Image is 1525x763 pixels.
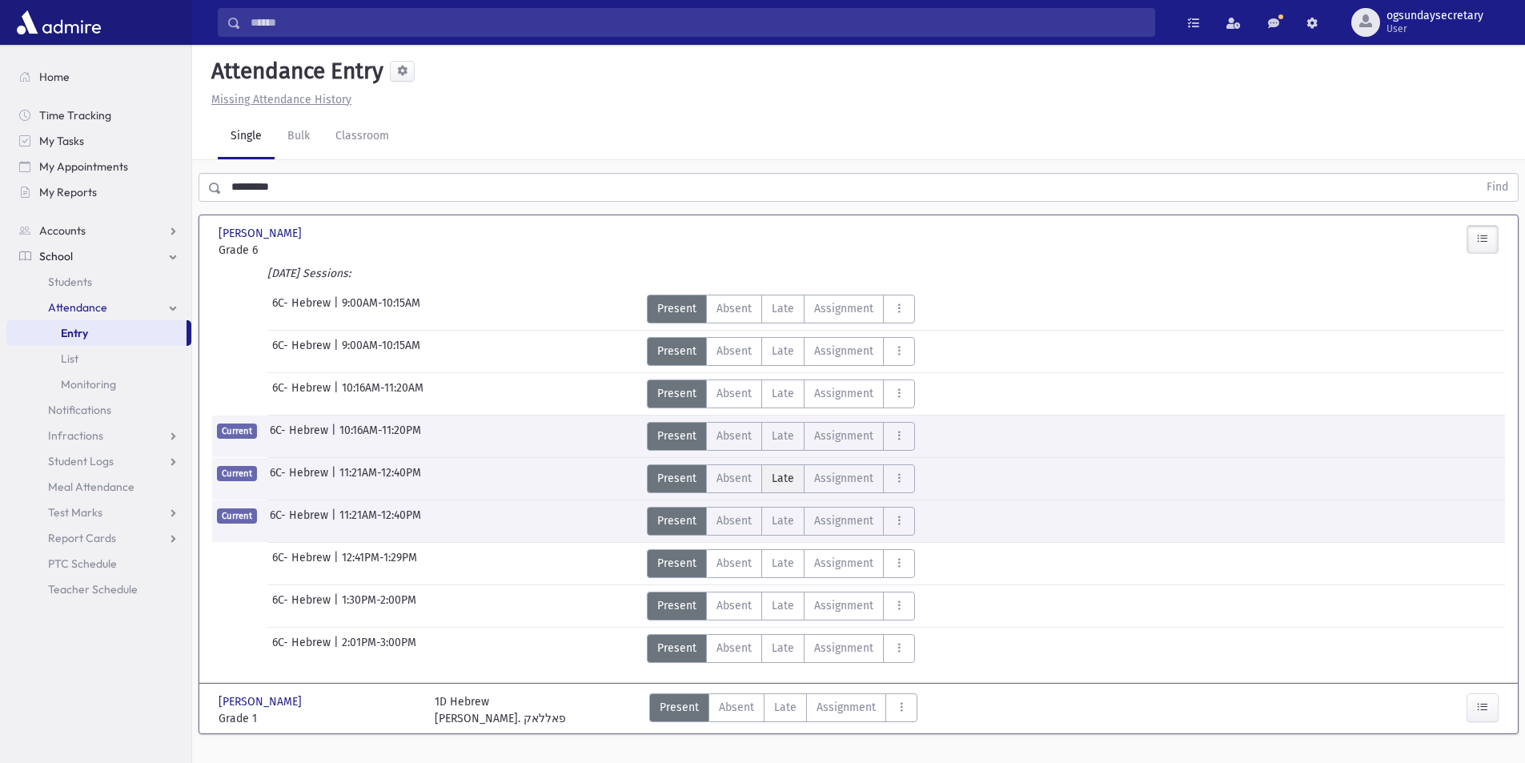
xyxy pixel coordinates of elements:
span: 6C- Hebrew [272,337,334,366]
div: AttTypes [647,295,915,323]
div: 1D Hebrew [PERSON_NAME]. פאללאק [435,693,566,727]
span: Students [48,275,92,289]
span: Home [39,70,70,84]
span: 6C- Hebrew [272,295,334,323]
a: Report Cards [6,525,191,551]
a: My Reports [6,179,191,205]
span: Meal Attendance [48,480,134,494]
span: Monitoring [61,377,116,392]
a: My Appointments [6,154,191,179]
a: Notifications [6,397,191,423]
a: Time Tracking [6,102,191,128]
div: AttTypes [647,549,915,578]
span: Grade 6 [219,242,419,259]
span: Absent [716,640,752,657]
span: Late [772,428,794,444]
span: | [331,422,339,451]
span: Attendance [48,300,107,315]
span: Present [657,300,696,317]
span: Assignment [814,343,873,359]
i: [DATE] Sessions: [267,267,351,280]
a: School [6,243,191,269]
span: 6C- Hebrew [272,379,334,408]
a: Accounts [6,218,191,243]
div: AttTypes [647,422,915,451]
button: Find [1477,174,1518,201]
span: Absent [716,555,752,572]
a: Missing Attendance History [205,93,351,106]
span: [PERSON_NAME] [219,225,305,242]
div: AttTypes [647,464,915,493]
span: Absent [716,385,752,402]
span: Assignment [814,300,873,317]
span: Present [657,343,696,359]
span: Assignment [814,470,873,487]
span: | [334,295,342,323]
a: Bulk [275,114,323,159]
span: Absent [716,300,752,317]
span: Assignment [817,699,876,716]
span: 12:41PM-1:29PM [342,549,417,578]
span: Accounts [39,223,86,238]
span: Current [217,424,257,439]
a: List [6,346,191,371]
span: 6C- Hebrew [270,464,331,493]
span: Notifications [48,403,111,417]
span: Current [217,466,257,481]
span: Late [772,300,794,317]
span: Late [772,385,794,402]
span: | [334,337,342,366]
input: Search [241,8,1154,37]
span: | [334,549,342,578]
span: Present [657,512,696,529]
span: Report Cards [48,531,116,545]
span: [PERSON_NAME] [219,693,305,710]
h5: Attendance Entry [205,58,383,85]
span: Absent [716,512,752,529]
span: 11:21AM-12:40PM [339,464,421,493]
span: Assignment [814,640,873,657]
span: 6C- Hebrew [270,422,331,451]
span: Late [774,699,797,716]
a: Entry [6,320,187,346]
a: Meal Attendance [6,474,191,500]
span: 6C- Hebrew [270,507,331,536]
a: Monitoring [6,371,191,397]
span: Assignment [814,428,873,444]
span: Assignment [814,555,873,572]
span: 11:21AM-12:40PM [339,507,421,536]
span: 1:30PM-2:00PM [342,592,416,620]
span: ogsundaysecretary [1387,10,1483,22]
span: Present [657,470,696,487]
span: Present [657,597,696,614]
span: | [334,592,342,620]
span: Present [660,699,699,716]
span: 2:01PM-3:00PM [342,634,416,663]
span: Grade 1 [219,710,419,727]
span: My Reports [39,185,97,199]
span: School [39,249,73,263]
span: Absent [716,470,752,487]
a: Single [218,114,275,159]
div: AttTypes [647,507,915,536]
span: Time Tracking [39,108,111,122]
span: Test Marks [48,505,102,520]
span: Teacher Schedule [48,582,138,596]
span: 9:00AM-10:15AM [342,295,420,323]
span: Present [657,555,696,572]
a: PTC Schedule [6,551,191,576]
span: Absent [716,597,752,614]
a: Test Marks [6,500,191,525]
div: AttTypes [647,634,915,663]
span: 10:16AM-11:20PM [339,422,421,451]
span: | [334,379,342,408]
span: Late [772,597,794,614]
span: | [334,634,342,663]
span: 6C- Hebrew [272,592,334,620]
span: Late [772,555,794,572]
span: Assignment [814,512,873,529]
span: Present [657,428,696,444]
span: Late [772,343,794,359]
span: 9:00AM-10:15AM [342,337,420,366]
a: Teacher Schedule [6,576,191,602]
